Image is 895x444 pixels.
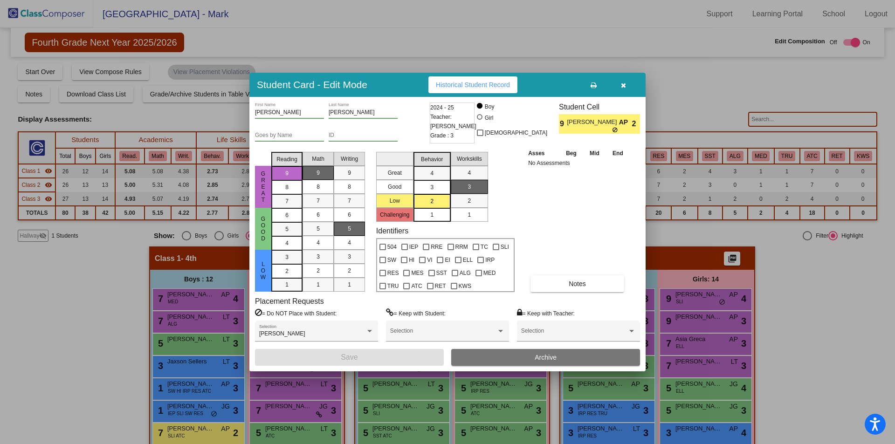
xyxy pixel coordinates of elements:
[285,169,289,178] span: 9
[526,148,559,158] th: Asses
[583,148,606,158] th: Mid
[468,183,471,191] span: 3
[468,197,471,205] span: 2
[348,253,351,261] span: 3
[455,241,468,253] span: RRM
[317,197,320,205] span: 7
[485,127,547,138] span: [DEMOGRAPHIC_DATA]
[430,131,454,140] span: Grade : 3
[559,102,640,111] h3: Student Cell
[411,280,422,292] span: ATC
[276,155,297,164] span: Reading
[468,211,471,219] span: 1
[341,155,358,163] span: Writing
[463,254,473,266] span: ELL
[285,267,289,275] span: 2
[430,211,434,219] span: 1
[317,183,320,191] span: 8
[317,266,320,275] span: 2
[459,280,471,292] span: KWS
[427,254,432,266] span: VI
[451,349,640,366] button: Archive
[259,216,268,242] span: Good
[348,197,351,205] span: 7
[421,155,443,164] span: Behavior
[567,117,619,127] span: [PERSON_NAME]
[255,132,324,139] input: goes by name
[348,211,351,219] span: 6
[430,169,434,178] span: 4
[312,155,324,163] span: Math
[255,297,324,306] label: Placement Requests
[501,241,509,253] span: SLI
[483,267,496,279] span: MED
[259,171,268,203] span: Great
[387,280,399,292] span: TRU
[285,211,289,219] span: 6
[559,118,567,130] span: 9
[317,211,320,219] span: 6
[387,241,397,253] span: 504
[435,280,446,292] span: RET
[460,267,471,279] span: ALG
[436,81,510,89] span: Historical Student Record
[348,225,351,233] span: 5
[485,254,495,266] span: IRP
[484,114,494,122] div: Girl
[387,254,396,266] span: SW
[255,308,337,318] label: = Do NOT Place with Student:
[387,267,399,279] span: RES
[481,241,488,253] span: TC
[535,354,557,361] span: Archive
[285,225,289,233] span: 5
[569,280,586,287] span: Notes
[484,102,495,111] div: Boy
[430,103,454,112] span: 2024 - 25
[411,267,423,279] span: MES
[317,280,320,289] span: 1
[559,148,584,158] th: Beg
[285,253,289,261] span: 3
[259,330,305,337] span: [PERSON_NAME]
[409,254,414,266] span: HI
[317,253,320,261] span: 3
[317,169,320,177] span: 9
[259,261,268,280] span: Low
[632,118,640,130] span: 2
[517,308,575,318] label: = Keep with Teacher:
[436,267,447,279] span: SST
[428,76,517,93] button: Historical Student Record
[255,349,444,366] button: Save
[530,275,624,292] button: Notes
[376,226,408,235] label: Identifiers
[348,239,351,247] span: 4
[285,197,289,205] span: 7
[285,239,289,247] span: 4
[430,183,434,191] span: 3
[430,197,434,205] span: 2
[285,280,289,289] span: 1
[430,112,476,131] span: Teacher: [PERSON_NAME]
[341,353,358,361] span: Save
[348,169,351,177] span: 9
[317,239,320,247] span: 4
[348,183,351,191] span: 8
[431,241,442,253] span: RRE
[468,169,471,177] span: 4
[526,158,630,168] td: No Assessments
[409,241,418,253] span: IEP
[457,155,482,163] span: Workskills
[606,148,630,158] th: End
[285,183,289,191] span: 8
[257,79,367,90] h3: Student Card - Edit Mode
[619,117,632,127] span: AP
[348,266,351,275] span: 2
[445,254,450,266] span: EI
[317,225,320,233] span: 5
[348,280,351,289] span: 1
[386,308,446,318] label: = Keep with Student:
